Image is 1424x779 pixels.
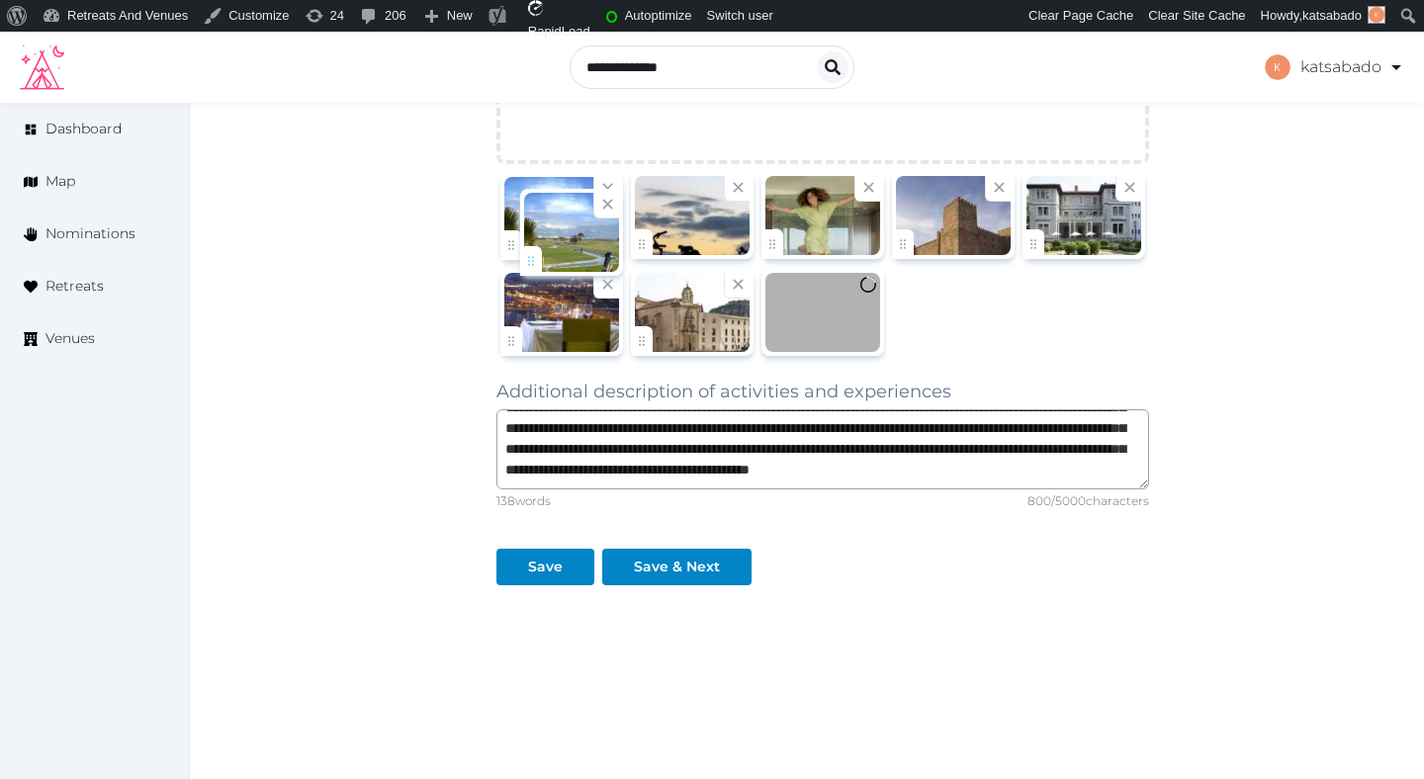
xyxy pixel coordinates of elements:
span: Nominations [45,223,135,244]
div: 138 words [496,493,551,509]
div: Save [528,557,563,577]
a: katsabado [1265,40,1404,95]
button: Save & Next [602,549,752,585]
span: Retreats [45,276,104,297]
span: Clear Page Cache [1028,8,1133,23]
span: Venues [45,328,95,349]
span: Dashboard [45,119,122,139]
button: Save [496,549,594,585]
span: Clear Site Cache [1148,8,1245,23]
label: Additional description of activities and experiences [496,378,951,405]
div: Save & Next [634,557,720,577]
span: katsabado [1302,8,1362,23]
div: 800 / 5000 characters [1027,493,1149,509]
span: Map [45,171,75,192]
